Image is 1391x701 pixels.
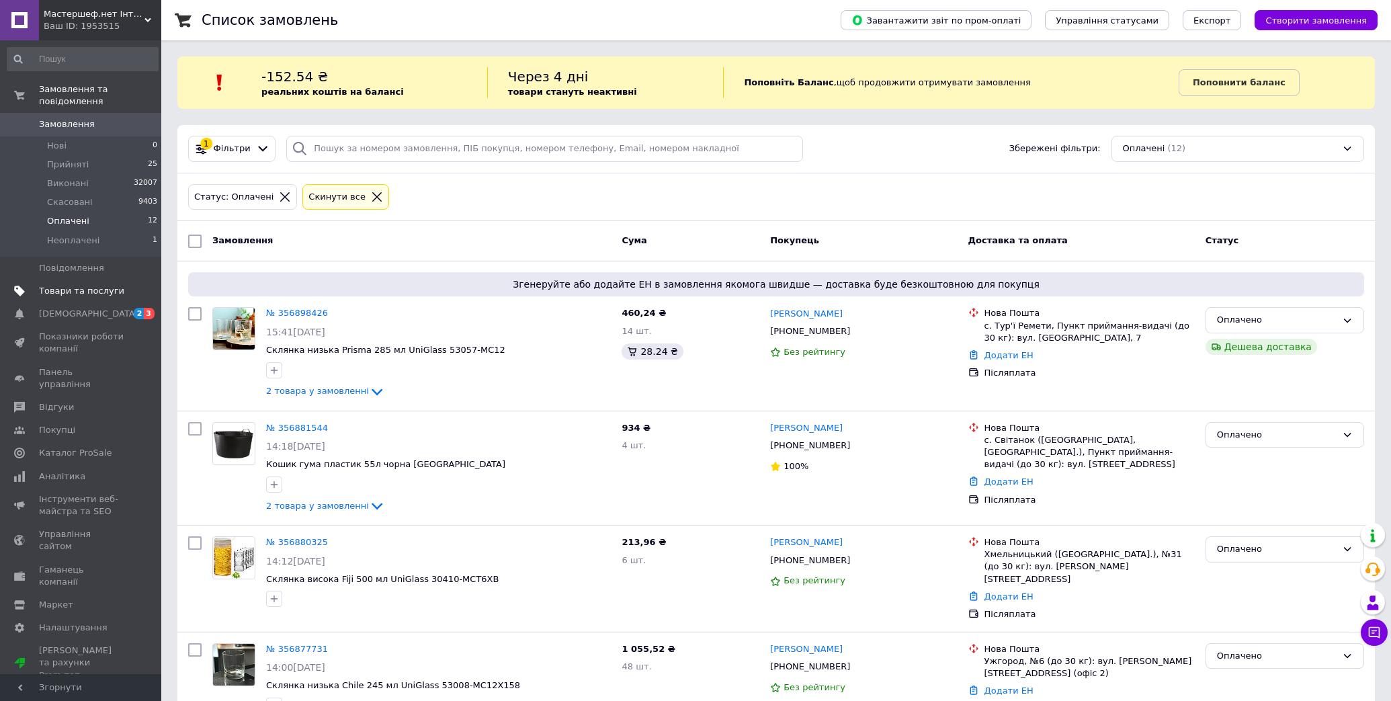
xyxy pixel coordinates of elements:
img: Фото товару [214,537,254,579]
span: 25 [148,159,157,171]
span: Експорт [1193,15,1231,26]
span: Гаманець компанії [39,564,124,588]
span: Створити замовлення [1265,15,1367,26]
div: Нова Пошта [984,536,1195,548]
img: Фото товару [213,644,255,686]
span: Повідомлення [39,262,104,274]
a: Додати ЕН [984,350,1034,360]
a: № 356881544 [266,423,328,433]
span: 48 шт. [622,661,651,671]
div: Післяплата [984,608,1195,620]
a: Склянка висока Fiji 500 мл UniGlass 30410-МСT6XB [266,574,499,584]
span: Фільтри [214,142,251,155]
span: Згенеруйте або додайте ЕН в замовлення якомога швидше — доставка буде безкоштовною для покупця [194,278,1359,291]
div: с. Тур'ї Ремети, Пункт приймання-видачі (до 30 кг): вул. [GEOGRAPHIC_DATA], 7 [984,320,1195,344]
div: Нова Пошта [984,643,1195,655]
span: 15:41[DATE] [266,327,325,337]
span: 6 шт. [622,555,646,565]
div: Статус: Оплачені [192,190,276,204]
a: [PERSON_NAME] [770,643,843,656]
span: Виконані [47,177,89,190]
span: Каталог ProSale [39,447,112,459]
span: Управління статусами [1056,15,1158,26]
a: Фото товару [212,422,255,465]
div: Оплачено [1217,542,1337,556]
a: Кошик гума пластик 55л чорна [GEOGRAPHIC_DATA] [266,459,505,469]
span: 100% [784,461,808,471]
a: Фото товару [212,536,255,579]
a: Додати ЕН [984,591,1034,602]
img: Фото товару [213,308,255,349]
a: Додати ЕН [984,477,1034,487]
div: Нова Пошта [984,422,1195,434]
span: Налаштування [39,622,108,634]
span: Маркет [39,599,73,611]
div: 28.24 ₴ [622,343,683,360]
span: 2 товара у замовленні [266,501,369,511]
span: 2 [134,308,144,319]
span: Оплачені [47,215,89,227]
span: Замовлення [39,118,95,130]
div: Оплачено [1217,428,1337,442]
a: [PERSON_NAME] [770,422,843,435]
button: Експорт [1183,10,1242,30]
span: 12 [148,215,157,227]
div: Післяплата [984,494,1195,506]
span: 2 товара у замовленні [266,386,369,396]
span: Аналітика [39,470,85,483]
a: № 356877731 [266,644,328,654]
a: Поповнити баланс [1179,69,1300,96]
div: Дешева доставка [1206,339,1317,355]
span: [DEMOGRAPHIC_DATA] [39,308,138,320]
div: Хмельницький ([GEOGRAPHIC_DATA].), №31 (до 30 кг): вул. [PERSON_NAME][STREET_ADDRESS] [984,548,1195,585]
span: Панель управління [39,366,124,390]
span: Товари та послуги [39,285,124,297]
a: Фото товару [212,643,255,686]
a: Додати ЕН [984,686,1034,696]
span: Скасовані [47,196,93,208]
span: 1 055,52 ₴ [622,644,675,654]
input: Пошук за номером замовлення, ПІБ покупця, номером телефону, Email, номером накладної [286,136,803,162]
span: Інструменти веб-майстра та SEO [39,493,124,518]
div: Оплачено [1217,313,1337,327]
span: 460,24 ₴ [622,308,666,318]
a: № 356880325 [266,537,328,547]
span: 0 [153,140,157,152]
a: 2 товара у замовленні [266,501,385,511]
span: -152.54 ₴ [261,69,328,85]
span: [PHONE_NUMBER] [770,661,850,671]
span: 14:12[DATE] [266,556,325,567]
div: Оплачено [1217,649,1337,663]
b: реальних коштів на балансі [261,87,404,97]
span: [PHONE_NUMBER] [770,440,850,450]
span: Завантажити звіт по пром-оплаті [851,14,1021,26]
b: товари стануть неактивні [508,87,637,97]
a: Фото товару [212,307,255,350]
span: Нові [47,140,67,152]
span: Без рейтингу [784,347,845,357]
div: Prom топ [39,669,124,682]
span: 14 шт. [622,326,651,336]
div: Ваш ID: 1953515 [44,20,161,32]
span: [PERSON_NAME] та рахунки [39,645,124,682]
span: 32007 [134,177,157,190]
span: [PHONE_NUMBER] [770,555,850,565]
a: Створити замовлення [1241,15,1378,25]
a: Склянка низька Chile 245 мл UniGlass 53008-MC12X158 [266,680,520,690]
button: Створити замовлення [1255,10,1378,30]
a: Склянка низька Prisma 285 мл UniGlass 53057-MC12 [266,345,505,355]
div: Ужгород, №6 (до 30 кг): вул. [PERSON_NAME][STREET_ADDRESS] (офіс 2) [984,655,1195,679]
div: Cкинути все [306,190,368,204]
a: [PERSON_NAME] [770,308,843,321]
img: Фото товару [213,427,255,460]
h1: Список замовлень [202,12,338,28]
span: Без рейтингу [784,682,845,692]
span: Покупець [770,235,819,245]
span: Доставка та оплата [968,235,1068,245]
span: (12) [1167,143,1185,153]
span: Без рейтингу [784,575,845,585]
a: 2 товара у замовленні [266,386,385,396]
span: Замовлення [212,235,273,245]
